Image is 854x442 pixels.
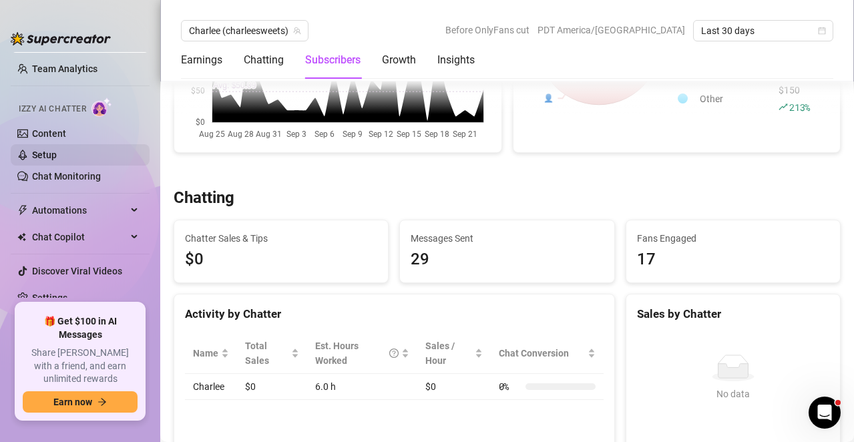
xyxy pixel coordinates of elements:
span: PDT America/[GEOGRAPHIC_DATA] [538,20,685,40]
span: 🎁 Get $100 in AI Messages [23,315,138,341]
a: Discover Viral Videos [32,266,122,276]
span: Izzy AI Chatter [19,103,86,116]
th: Total Sales [237,333,307,374]
span: Fans Engaged [637,231,829,246]
div: 29 [411,247,603,272]
img: logo-BBDzfeDw.svg [11,32,111,45]
span: Name [193,346,218,361]
div: 17 [637,247,829,272]
img: AI Chatter [91,97,112,117]
div: $150 [779,83,813,115]
a: Team Analytics [32,63,97,74]
th: Chat Conversion [491,333,604,374]
span: Earn now [53,397,92,407]
a: Setup [32,150,57,160]
span: arrow-right [97,397,107,407]
div: Earnings [181,52,222,68]
a: Settings [32,292,67,303]
span: team [293,27,301,35]
iframe: Intercom live chat [809,397,841,429]
span: Charlee (charleesweets) [189,21,300,41]
span: 0 % [499,379,520,394]
span: 213 % [789,101,810,114]
div: No data [642,387,824,401]
div: Growth [382,52,416,68]
span: calendar [818,27,826,35]
span: Last 30 days [701,21,825,41]
span: Messages Sent [411,231,603,246]
span: rise [779,102,788,112]
span: Automations [32,200,127,221]
span: question-circle [389,339,399,368]
span: Before OnlyFans cut [445,20,529,40]
th: Sales / Hour [417,333,491,374]
text: 👤 [544,93,554,103]
span: Chatter Sales & Tips [185,231,377,246]
span: Chat Copilot [32,226,127,248]
td: $0 [417,374,491,400]
div: Chatting [244,52,284,68]
span: Total Sales [245,339,288,368]
span: $0 [185,247,377,272]
a: Content [32,128,66,139]
span: thunderbolt [17,205,28,216]
span: Share [PERSON_NAME] with a friend, and earn unlimited rewards [23,347,138,386]
td: $0 [237,374,307,400]
span: Sales / Hour [425,339,472,368]
div: Insights [437,52,475,68]
td: Other [694,83,772,115]
div: Est. Hours Worked [315,339,399,368]
span: Chat Conversion [499,346,585,361]
td: Charlee [185,374,237,400]
a: Chat Monitoring [32,171,101,182]
div: Activity by Chatter [185,305,604,323]
h3: Chatting [174,188,234,209]
div: Sales by Chatter [637,305,829,323]
button: Earn nowarrow-right [23,391,138,413]
td: 6.0 h [307,374,417,400]
img: Chat Copilot [17,232,26,242]
th: Name [185,333,237,374]
div: Subscribers [305,52,361,68]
